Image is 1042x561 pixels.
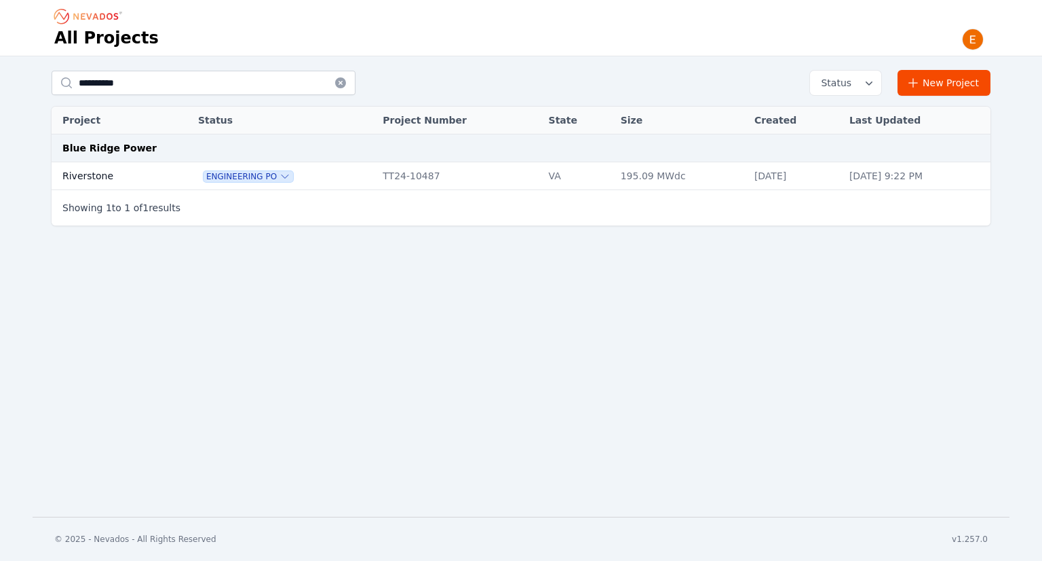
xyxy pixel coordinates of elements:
[376,162,541,190] td: TT24-10487
[952,534,988,545] div: v1.257.0
[52,162,168,190] td: Riverstone
[52,107,168,134] th: Project
[191,107,376,134] th: Status
[54,534,216,545] div: © 2025 - Nevados - All Rights Reserved
[62,201,180,215] p: Showing to of results
[748,107,843,134] th: Created
[614,107,748,134] th: Size
[898,70,990,96] a: New Project
[843,162,990,190] td: [DATE] 9:22 PM
[106,202,112,213] span: 1
[843,107,990,134] th: Last Updated
[815,76,851,90] span: Status
[376,107,541,134] th: Project Number
[124,202,130,213] span: 1
[54,5,126,27] nav: Breadcrumb
[542,162,614,190] td: VA
[52,162,990,190] tr: RiverstoneEngineering POTT24-10487VA195.09 MWdc[DATE][DATE] 9:22 PM
[748,162,843,190] td: [DATE]
[962,29,984,50] img: Emily Walker
[614,162,748,190] td: 195.09 MWdc
[54,27,159,49] h1: All Projects
[52,134,990,162] td: Blue Ridge Power
[204,171,293,182] button: Engineering PO
[142,202,149,213] span: 1
[542,107,614,134] th: State
[810,71,881,95] button: Status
